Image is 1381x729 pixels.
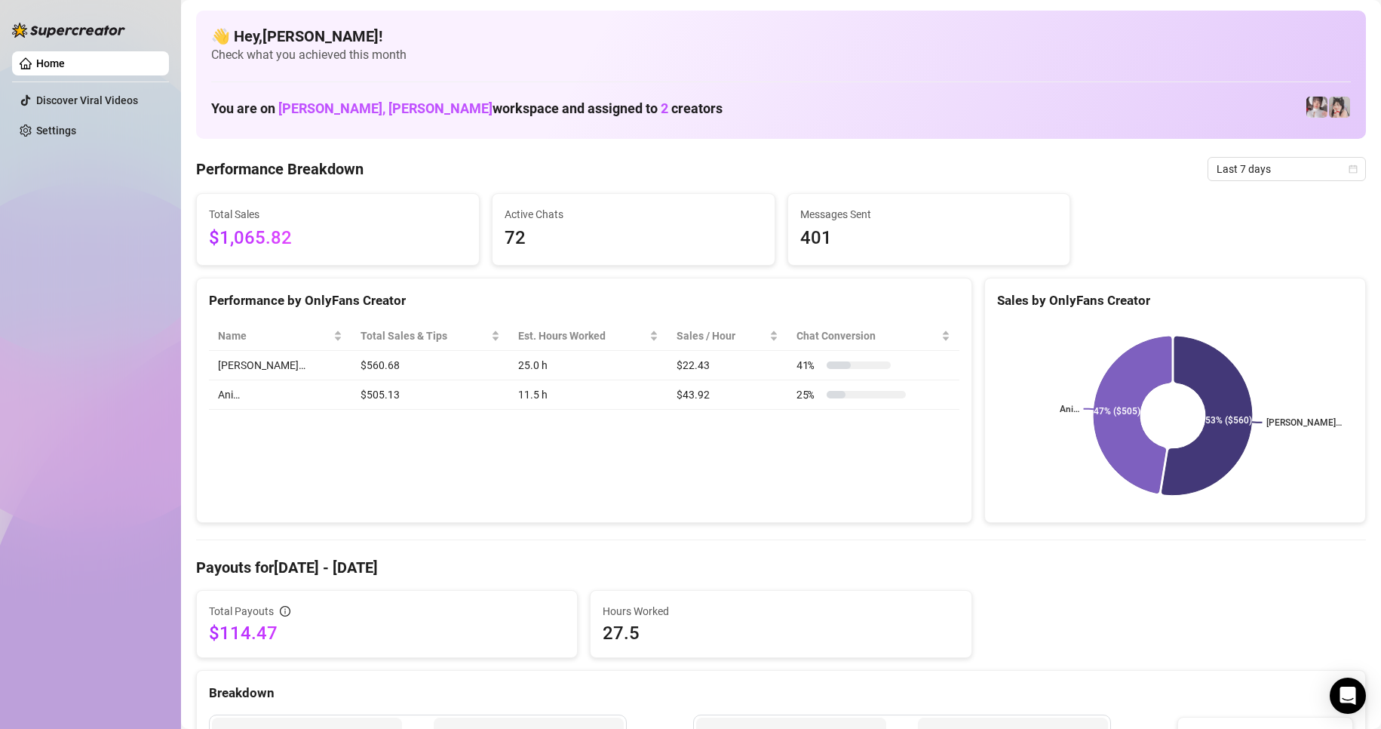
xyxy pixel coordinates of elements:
span: $114.47 [209,621,565,645]
span: Messages Sent [800,206,1058,223]
th: Total Sales & Tips [351,321,509,351]
h4: 👋 Hey, [PERSON_NAME] ! [211,26,1351,47]
th: Sales / Hour [667,321,787,351]
th: Chat Conversion [787,321,959,351]
text: Ani… [1059,404,1079,414]
a: Home [36,57,65,69]
td: 11.5 h [509,380,667,410]
span: 27.5 [603,621,959,645]
span: 72 [505,224,763,253]
th: Name [209,321,351,351]
td: Ani… [209,380,351,410]
img: Rosie [1306,97,1327,118]
img: Ani [1329,97,1350,118]
span: 401 [800,224,1058,253]
a: Discover Viral Videos [36,94,138,106]
h4: Performance Breakdown [196,158,364,180]
h4: Payouts for [DATE] - [DATE] [196,557,1366,578]
td: $560.68 [351,351,509,380]
span: Total Sales & Tips [361,328,488,344]
div: Sales by OnlyFans Creator [997,291,1353,311]
td: 25.0 h [509,351,667,380]
span: Name [218,328,330,344]
span: Total Sales [209,206,467,223]
text: [PERSON_NAME]… [1267,417,1343,428]
span: calendar [1349,165,1358,174]
span: Active Chats [505,206,763,223]
span: 2 [661,100,668,116]
div: Open Intercom Messenger [1330,678,1366,714]
h1: You are on workspace and assigned to creators [211,100,723,117]
span: Check what you achieved this month [211,47,1351,63]
div: Breakdown [209,683,1353,703]
span: Sales / Hour [677,328,766,344]
span: Last 7 days [1217,158,1357,180]
td: [PERSON_NAME]… [209,351,351,380]
div: Performance by OnlyFans Creator [209,291,959,311]
div: Est. Hours Worked [518,328,646,344]
td: $505.13 [351,380,509,410]
span: Hours Worked [603,603,959,620]
span: 25 % [796,386,821,403]
span: Total Payouts [209,603,274,620]
span: [PERSON_NAME], [PERSON_NAME] [278,100,493,116]
span: $1,065.82 [209,224,467,253]
a: Settings [36,125,76,137]
span: 41 % [796,357,821,374]
span: info-circle [280,606,290,617]
span: Chat Conversion [796,328,938,344]
td: $43.92 [667,380,787,410]
img: logo-BBDzfeDw.svg [12,23,125,38]
td: $22.43 [667,351,787,380]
